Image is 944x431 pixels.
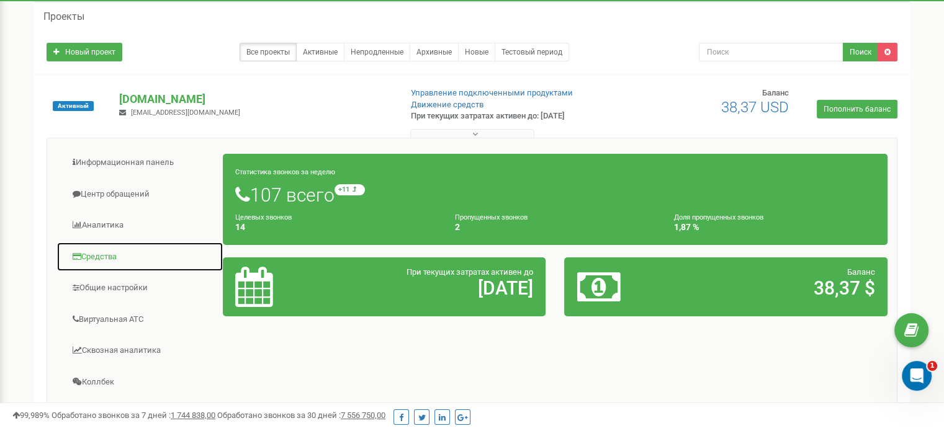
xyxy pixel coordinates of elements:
a: Сквозная аналитика [56,335,223,366]
u: 1 744 838,00 [171,411,215,420]
input: Поиск [699,43,843,61]
p: При текущих затратах активен до: [DATE] [411,110,609,122]
button: Поиск [843,43,878,61]
a: Аналитика [56,210,223,241]
a: Общие настройки [56,273,223,303]
a: Пополнить баланс [817,100,897,118]
small: +11 [335,184,365,195]
a: Новые [458,43,495,61]
span: Обработано звонков за 30 дней : [217,411,385,420]
h2: 38,37 $ [683,278,875,298]
a: Непродленные [344,43,410,61]
a: Виртуальная АТС [56,304,223,335]
span: Активный [53,101,94,111]
h4: 2 [455,223,656,232]
small: Статистика звонков за неделю [235,168,335,176]
small: Пропущенных звонков [455,213,528,221]
h2: [DATE] [341,278,533,298]
small: Доля пропущенных звонков [674,213,763,221]
span: При текущих затратах активен до [407,267,533,277]
span: 99,989% [12,411,50,420]
a: Архивные [410,43,459,61]
a: Новый проект [47,43,122,61]
a: Все проекты [240,43,297,61]
h1: 107 всего [235,184,875,205]
a: Коллбек [56,367,223,398]
span: 1 [927,361,937,371]
span: Баланс [762,88,789,97]
iframe: Intercom live chat [902,361,932,391]
a: Центр обращений [56,179,223,210]
span: [EMAIL_ADDRESS][DOMAIN_NAME] [131,109,240,117]
span: 38,37 USD [721,99,789,116]
span: Обработано звонков за 7 дней : [52,411,215,420]
small: Целевых звонков [235,213,292,221]
a: Активные [296,43,344,61]
a: Информационная панель [56,148,223,178]
h4: 1,87 % [674,223,875,232]
a: Движение средств [411,100,483,109]
a: Тестовый период [495,43,569,61]
span: Баланс [847,267,875,277]
a: Управление подключенными продуктами [411,88,573,97]
u: 7 556 750,00 [341,411,385,420]
h5: Проекты [43,11,84,22]
h4: 14 [235,223,436,232]
a: Средства [56,242,223,272]
a: Настройки Ringostat Smart Phone [56,399,223,429]
p: [DOMAIN_NAME] [119,91,390,107]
